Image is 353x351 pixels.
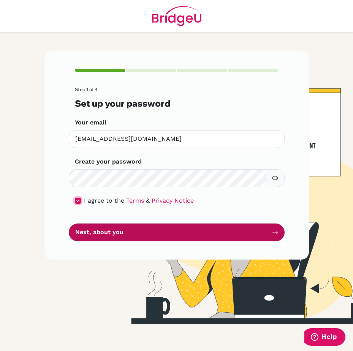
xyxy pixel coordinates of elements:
label: Create your password [75,157,142,166]
span: I agree to the [84,197,124,204]
input: Insert your email* [69,130,285,148]
span: Step 1 of 4 [75,87,98,92]
span: & [146,197,150,204]
iframe: Opens a widget where you can find more information [304,328,345,347]
a: Terms [126,197,144,204]
a: Privacy Notice [152,197,194,204]
label: Your email [75,118,106,127]
h3: Set up your password [75,98,279,109]
button: Next, about you [69,224,285,241]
